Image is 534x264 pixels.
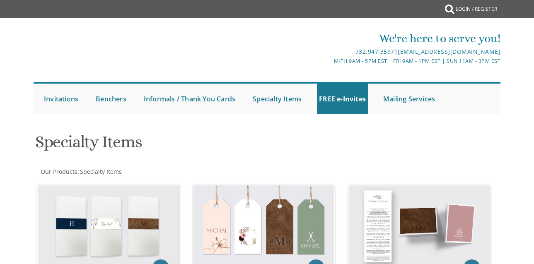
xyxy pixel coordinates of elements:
[190,30,500,47] div: We're here to serve you!
[381,84,437,114] a: Mailing Services
[35,133,340,157] h1: Specialty Items
[40,168,77,175] a: Our Products
[80,168,122,175] span: Specialty Items
[317,84,368,114] a: FREE e-Invites
[398,48,500,55] a: [EMAIL_ADDRESS][DOMAIN_NAME]
[355,48,394,55] a: 732.947.3597
[79,168,122,175] a: Specialty Items
[190,57,500,65] div: M-Th 9am - 5pm EST | Fri 9am - 1pm EST | Sun 11am - 3pm EST
[251,84,304,114] a: Specialty Items
[190,47,500,57] div: |
[42,84,80,114] a: Invitations
[34,168,267,176] div: :
[142,84,237,114] a: Informals / Thank You Cards
[94,84,128,114] a: Benchers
